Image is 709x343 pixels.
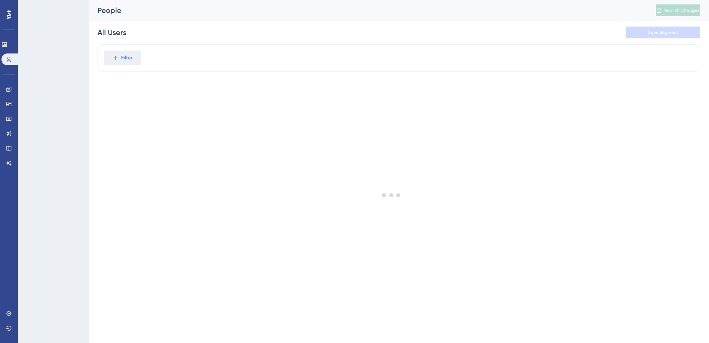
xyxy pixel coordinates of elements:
[656,4,700,16] button: Publish Changes
[648,30,678,35] span: Save Segment
[664,7,700,13] span: Publish Changes
[97,5,637,15] div: People
[626,27,700,38] button: Save Segment
[97,27,126,38] div: All Users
